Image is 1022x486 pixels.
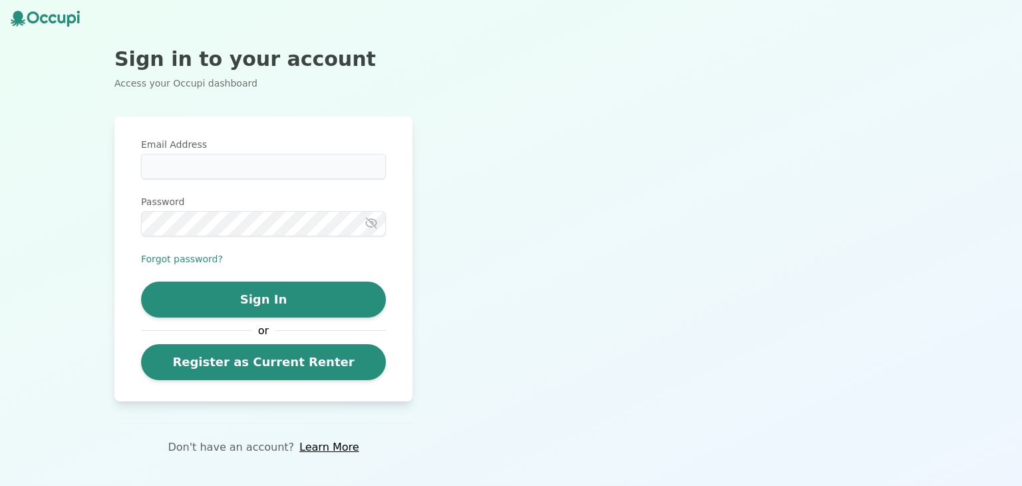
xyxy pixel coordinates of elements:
span: or [252,323,275,339]
a: Learn More [299,439,359,455]
button: Sign In [141,282,386,318]
h2: Sign in to your account [114,47,413,71]
p: Don't have an account? [168,439,294,455]
a: Register as Current Renter [141,344,386,380]
p: Access your Occupi dashboard [114,77,413,90]
button: Forgot password? [141,252,223,266]
label: Password [141,195,386,208]
label: Email Address [141,138,386,151]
